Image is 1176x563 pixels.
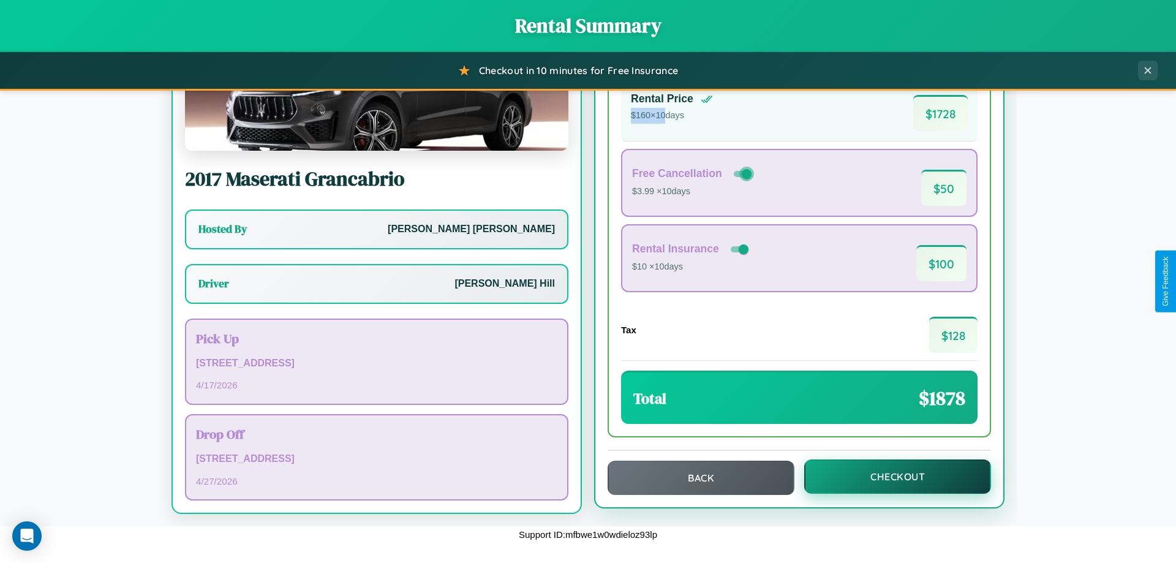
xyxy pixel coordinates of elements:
p: $ 160 × 10 days [631,108,713,124]
div: Open Intercom Messenger [12,521,42,551]
span: $ 1728 [913,95,968,131]
p: $3.99 × 10 days [632,184,754,200]
span: Checkout in 10 minutes for Free Insurance [479,64,678,77]
span: $ 128 [929,317,978,353]
p: $10 × 10 days [632,259,751,275]
div: Give Feedback [1161,257,1170,306]
h3: Hosted By [198,222,247,236]
p: [PERSON_NAME] Hill [454,275,555,293]
p: 4 / 27 / 2026 [196,473,557,489]
h3: Pick Up [196,330,557,347]
h4: Free Cancellation [632,167,722,180]
span: $ 50 [921,170,967,206]
h4: Rental Insurance [632,243,719,255]
p: [STREET_ADDRESS] [196,450,557,468]
p: Support ID: mfbwe1w0wdieloz93lp [519,526,657,543]
span: $ 100 [916,245,967,281]
h3: Driver [198,276,229,291]
h3: Drop Off [196,425,557,443]
p: 4 / 17 / 2026 [196,377,557,393]
h1: Rental Summary [12,12,1164,39]
h2: 2017 Maserati Grancabrio [185,165,568,192]
h4: Rental Price [631,93,693,105]
span: $ 1878 [919,385,965,412]
h4: Tax [621,325,636,335]
button: Back [608,461,794,495]
p: [STREET_ADDRESS] [196,355,557,372]
p: [PERSON_NAME] [PERSON_NAME] [388,221,555,238]
h3: Total [633,388,666,409]
button: Checkout [804,459,991,494]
